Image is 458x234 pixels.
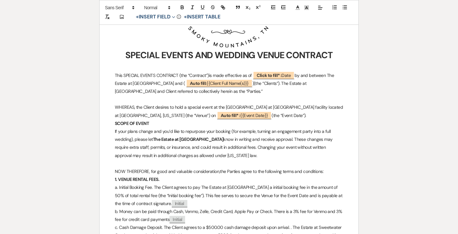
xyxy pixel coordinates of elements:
button: Insert Field [134,13,177,21]
b: Auto fill* : [221,113,240,118]
span: Date [253,71,295,79]
span: + [136,15,139,20]
p: b. Money can be paid through Cash, Venmo, Zelle, Credit Card, Apple Pay or Check. There is a 3% f... [115,208,343,224]
span: Header Formats [141,4,172,11]
span: {{Client Full Name(s)}} [186,79,253,87]
b: Auto fill: [190,80,206,86]
span: {{Event Date}} [217,111,272,119]
p: If your plans change and you’d like to repurpose your booking (for example, turning an engagement... [115,127,343,160]
p: WHEREAS, the Client desires to hold a special event at the [GEOGRAPHIC_DATA] at [GEOGRAPHIC_DATA]... [115,103,343,119]
span: + [184,15,187,20]
span: Text Color [293,4,302,11]
button: +Insert Table [182,13,223,21]
span: Alignment [316,4,325,11]
span: Initial [172,200,187,207]
span: Text Background Color [302,4,311,11]
span: Initial [170,216,185,223]
p: NOW THEREFORE, for good and valuable consideration,the Parties agree to the following terms and c... [115,168,343,175]
strong: 1. VENUE RENTAL FEES. [115,176,159,182]
p: a. Initial Booking Fee. The Client agrees to pay The Estate at [GEOGRAPHIC_DATA] a initial bookin... [115,183,343,208]
strong: SCOPE OF EVENT [115,120,149,126]
p: This SPECIAL EVENTS CONTRACT (the “Contract”)is made effective as of by and between The Estate at... [115,72,343,96]
strong: The Estate at [GEOGRAPHIC_DATA] [153,136,224,142]
b: Click to fill* : [257,72,281,78]
strong: SPECIAL EVENTS AND WEDDING VENUE CONTRACT [125,49,332,61]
